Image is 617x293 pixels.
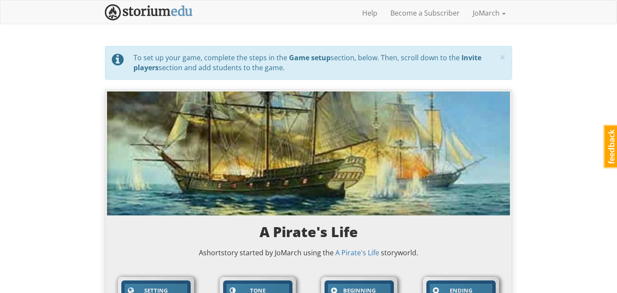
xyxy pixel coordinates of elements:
p: A short story started by JoMarch [116,248,501,258]
div: To set up your game, complete the steps in the section, below. Then, scroll down to the section a... [133,53,497,73]
img: StoriumEDU [105,4,193,20]
h3: A Pirate's Life [116,224,501,239]
strong: Game setup [289,53,331,62]
img: cc06glfvm1aoxssbtwa0.jpg [107,91,510,215]
span: × [500,50,506,64]
span: using the storyworld. [302,248,418,257]
a: Help [356,2,384,24]
a: JoMarch [466,2,512,24]
strong: Invite players [133,53,481,72]
a: A Pirate's Life [335,248,379,257]
a: Become a Subscriber [384,2,466,24]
